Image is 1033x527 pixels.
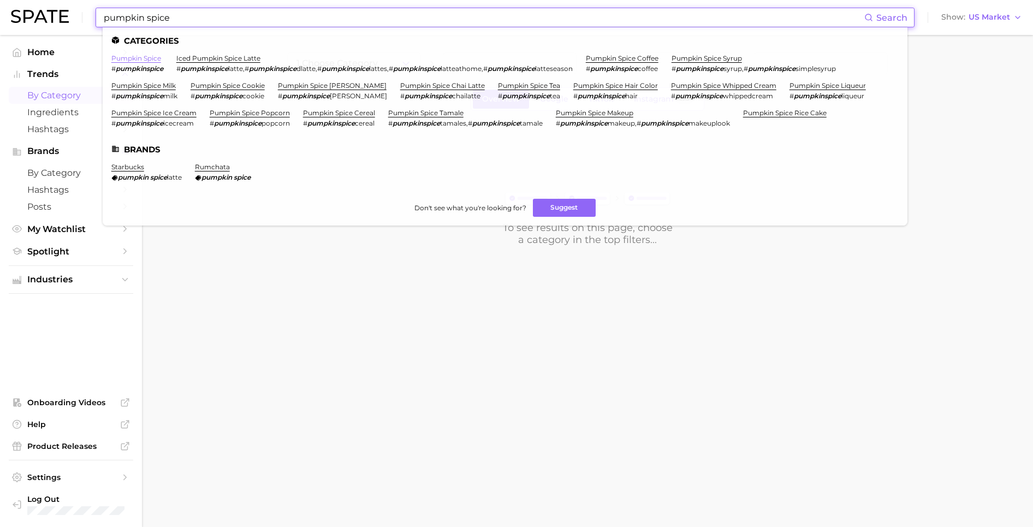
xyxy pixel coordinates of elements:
[9,491,133,518] a: Log out. Currently logged in with e-mail alyssa@spate.nyc.
[676,64,723,73] em: pumpkinspice
[472,119,520,127] em: pumpkinspice
[573,81,658,90] a: pumpkin spice hair color
[322,64,369,73] em: pumpkinspice
[111,119,116,127] span: #
[795,64,836,73] span: simplesyrup
[498,81,560,90] a: pumpkin spice tea
[671,81,776,90] a: pumpkin spice whipped cream
[941,14,965,20] span: Show
[9,438,133,454] a: Product Releases
[282,92,330,100] em: pumpkinspice
[111,81,176,90] a: pumpkin spice milk
[841,92,864,100] span: liqueur
[195,92,242,100] em: pumpkinspice
[111,36,899,45] li: Categories
[405,92,452,100] em: pumpkinspice
[191,81,265,90] a: pumpkin spice cookie
[520,119,543,127] span: tamale
[535,64,573,73] span: latteseason
[9,243,133,260] a: Spotlight
[789,81,866,90] a: pumpkin spice liqueur
[245,64,249,73] span: #
[9,221,133,238] a: My Watchlist
[969,14,1010,20] span: US Market
[388,109,464,117] a: pumpkin spice tamale
[723,92,773,100] span: whippedcream
[214,119,262,127] em: pumpkinspice
[393,64,441,73] em: pumpkinspice
[163,119,194,127] span: icecream
[9,198,133,215] a: Posts
[330,92,387,100] span: [PERSON_NAME]
[27,47,115,57] span: Home
[414,204,526,212] span: Don't see what you're looking for?
[688,119,730,127] span: makeuplook
[278,92,282,100] span: #
[262,119,290,127] span: popcorn
[876,13,907,23] span: Search
[176,54,260,62] a: iced pumpkin spice latte
[111,109,197,117] a: pumpkin spice ice cream
[789,92,794,100] span: #
[27,124,115,134] span: Hashtags
[488,64,535,73] em: pumpkinspice
[249,64,296,73] em: pumpkinspice
[550,92,560,100] span: tea
[586,64,590,73] span: #
[400,81,485,90] a: pumpkin spice chai latte
[393,119,440,127] em: pumpkinspice
[27,246,115,257] span: Spotlight
[638,64,658,73] span: coffee
[27,419,115,429] span: Help
[111,163,144,171] a: starbucks
[440,119,466,127] span: tamales
[586,54,658,62] a: pumpkin spice coffee
[167,173,182,181] span: latte
[242,92,264,100] span: cookie
[672,54,742,62] a: pumpkin spice syrup
[103,8,864,27] input: Search here for a brand, industry, or ingredient
[671,92,675,100] span: #
[191,92,195,100] span: #
[234,173,251,181] em: spice
[111,64,116,73] span: #
[672,64,836,73] div: ,
[369,64,387,73] span: lattes
[27,90,115,100] span: by Category
[9,164,133,181] a: by Category
[163,92,177,100] span: milk
[573,92,578,100] span: #
[118,173,149,181] em: pumpkin
[625,92,638,100] span: hair
[388,119,543,127] div: ,
[388,119,393,127] span: #
[9,181,133,198] a: Hashtags
[9,87,133,104] a: by Category
[748,64,795,73] em: pumpkinspice
[608,119,635,127] span: makeup
[195,163,230,171] a: rumchata
[744,64,748,73] span: #
[307,119,355,127] em: pumpkinspice
[317,64,322,73] span: #
[9,416,133,433] a: Help
[637,119,641,127] span: #
[389,64,393,73] span: #
[9,66,133,82] button: Trends
[210,109,290,117] a: pumpkin spice popcorn
[9,394,133,411] a: Onboarding Videos
[116,92,163,100] em: pumpkinspice
[27,168,115,178] span: by Category
[150,173,167,181] em: spice
[556,109,633,117] a: pumpkin spice makeup
[9,121,133,138] a: Hashtags
[9,469,133,485] a: Settings
[355,119,375,127] span: cereal
[675,92,723,100] em: pumpkinspice
[400,92,405,100] span: #
[27,275,115,285] span: Industries
[111,54,161,62] a: pumpkin spice
[27,146,115,156] span: Brands
[452,92,480,100] span: chailatte
[641,119,688,127] em: pumpkinspice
